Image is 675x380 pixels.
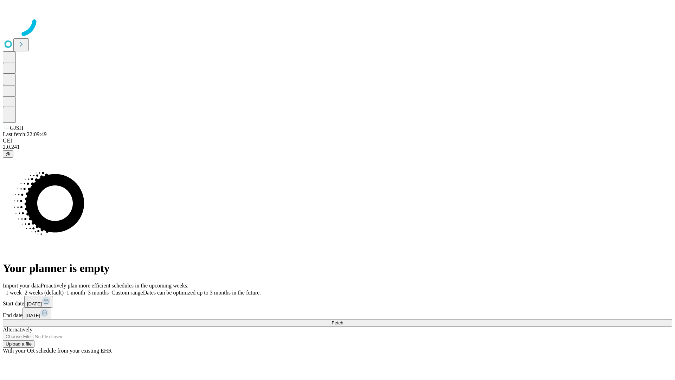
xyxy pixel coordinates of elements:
[3,283,41,289] span: Import your data
[41,283,188,289] span: Proactively plan more efficient schedules in the upcoming weeks.
[27,301,42,306] span: [DATE]
[10,125,23,131] span: GJSH
[111,290,143,296] span: Custom range
[3,150,13,158] button: @
[3,319,672,327] button: Fetch
[88,290,109,296] span: 3 months
[3,348,112,354] span: With your OR schedule from your existing EHR
[3,296,672,308] div: Start date
[6,151,11,157] span: @
[22,308,51,319] button: [DATE]
[25,313,40,318] span: [DATE]
[3,327,32,332] span: Alternatively
[3,138,672,144] div: GEI
[143,290,261,296] span: Dates can be optimized up to 3 months in the future.
[24,296,53,308] button: [DATE]
[25,290,64,296] span: 2 weeks (default)
[3,144,672,150] div: 2.0.241
[6,290,22,296] span: 1 week
[3,308,672,319] div: End date
[3,262,672,275] h1: Your planner is empty
[332,320,343,325] span: Fetch
[66,290,85,296] span: 1 month
[3,131,47,137] span: Last fetch: 22:09:49
[3,340,34,348] button: Upload a file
